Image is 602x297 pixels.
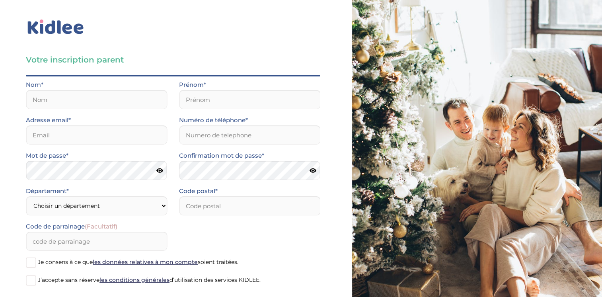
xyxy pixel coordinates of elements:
[93,258,198,266] a: les données relatives à mon compte
[38,276,261,283] span: J’accepte sans réserve d’utilisation des services KIDLEE.
[179,115,248,125] label: Numéro de téléphone*
[179,150,264,161] label: Confirmation mot de passe*
[26,18,86,36] img: logo_kidlee_bleu
[85,223,117,230] span: (Facultatif)
[179,125,320,145] input: Numero de telephone
[26,125,167,145] input: Email
[26,232,167,251] input: code de parrainage
[26,54,320,65] h3: Votre inscription parent
[179,186,218,196] label: Code postal*
[26,221,117,232] label: Code de parrainage
[26,150,68,161] label: Mot de passe*
[26,90,167,109] input: Nom
[26,115,71,125] label: Adresse email*
[179,80,206,90] label: Prénom*
[179,196,320,215] input: Code postal
[179,90,320,109] input: Prénom
[38,258,238,266] span: Je consens à ce que soient traitées.
[26,186,69,196] label: Département*
[99,276,169,283] a: les conditions générales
